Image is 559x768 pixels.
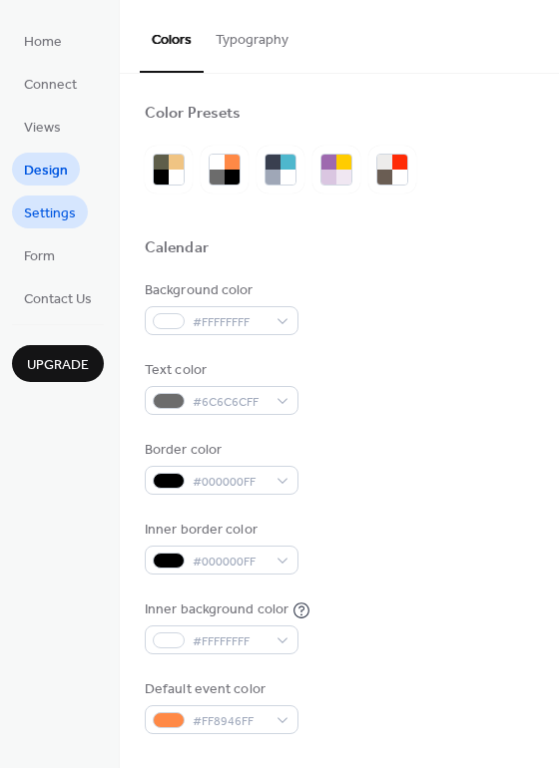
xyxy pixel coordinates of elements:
[145,280,294,301] div: Background color
[193,711,267,732] span: #FF8946FF
[24,75,77,96] span: Connect
[24,118,61,139] span: Views
[12,195,88,228] a: Settings
[12,153,80,186] a: Design
[193,312,267,333] span: #FFFFFFFF
[24,32,62,53] span: Home
[145,599,288,620] div: Inner background color
[24,289,92,310] span: Contact Us
[24,161,68,182] span: Design
[12,345,104,382] button: Upgrade
[193,392,267,413] span: #6C6C6CFF
[193,552,267,573] span: #000000FF
[145,679,294,700] div: Default event color
[12,238,67,271] a: Form
[12,110,73,143] a: Views
[27,355,89,376] span: Upgrade
[193,472,267,493] span: #000000FF
[145,440,294,461] div: Border color
[24,203,76,224] span: Settings
[193,631,267,652] span: #FFFFFFFF
[145,104,241,125] div: Color Presets
[145,360,294,381] div: Text color
[12,24,74,57] a: Home
[145,520,294,541] div: Inner border color
[12,281,104,314] a: Contact Us
[12,67,89,100] a: Connect
[145,238,209,259] div: Calendar
[24,246,55,267] span: Form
